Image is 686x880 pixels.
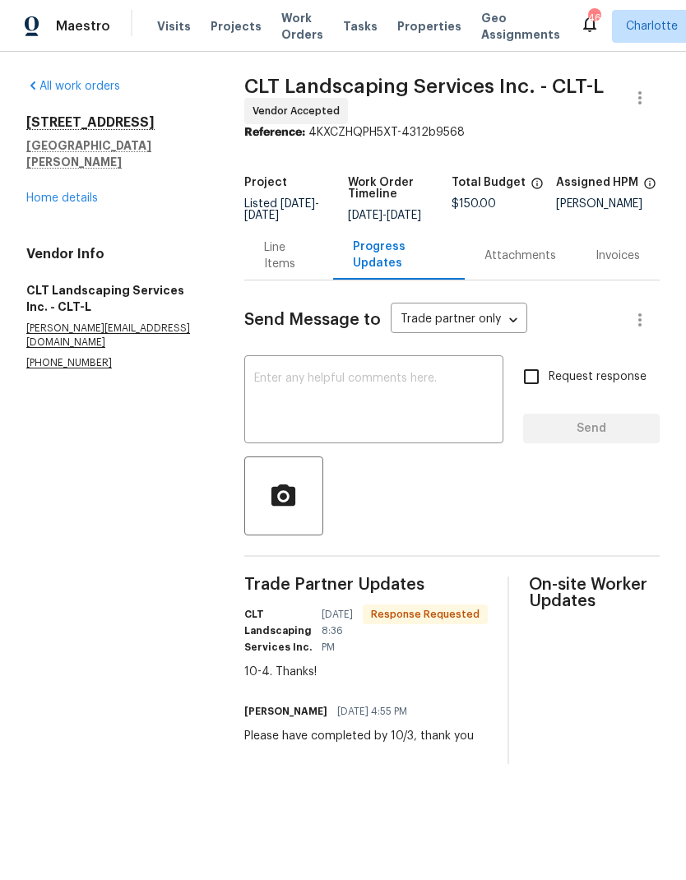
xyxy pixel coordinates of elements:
span: Visits [157,18,191,35]
span: [DATE] 4:55 PM [337,703,407,720]
span: The hpm assigned to this work order. [643,177,656,198]
div: 46 [588,10,600,26]
div: Trade partner only [391,307,527,334]
div: Please have completed by 10/3, thank you [244,728,474,744]
span: - [244,198,319,221]
div: Attachments [484,248,556,264]
span: Properties [397,18,461,35]
h5: Work Order Timeline [348,177,452,200]
h6: CLT Landscaping Services Inc. [244,606,312,655]
span: Listed [244,198,319,221]
div: 4KXCZHQPH5XT-4312b9568 [244,124,660,141]
span: Charlotte [626,18,678,35]
span: [DATE] [348,210,382,221]
span: [DATE] [280,198,315,210]
b: Reference: [244,127,305,138]
h6: [PERSON_NAME] [244,703,327,720]
h5: Assigned HPM [556,177,638,188]
span: Tasks [343,21,378,32]
span: [DATE] [387,210,421,221]
span: Send Message to [244,312,381,328]
span: The total cost of line items that have been proposed by Opendoor. This sum includes line items th... [531,177,544,198]
span: Trade Partner Updates [244,577,488,593]
div: Progress Updates [353,239,445,271]
span: - [348,210,421,221]
span: Work Orders [281,10,323,43]
span: Geo Assignments [481,10,560,43]
span: Projects [211,18,262,35]
span: Request response [549,368,647,386]
h5: Total Budget [452,177,526,188]
h5: Project [244,177,287,188]
span: On-site Worker Updates [529,577,660,609]
div: [PERSON_NAME] [556,198,660,210]
h4: Vendor Info [26,246,205,262]
div: Line Items [264,239,313,272]
h5: CLT Landscaping Services Inc. - CLT-L [26,282,205,315]
span: Maestro [56,18,110,35]
div: Invoices [596,248,640,264]
a: Home details [26,192,98,204]
div: 10-4. Thanks! [244,664,488,680]
span: Response Requested [364,606,486,623]
span: [DATE] [244,210,279,221]
span: [DATE] 8:36 PM [322,606,353,655]
span: Vendor Accepted [253,103,346,119]
a: All work orders [26,81,120,92]
span: $150.00 [452,198,496,210]
span: CLT Landscaping Services Inc. - CLT-L [244,76,604,96]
